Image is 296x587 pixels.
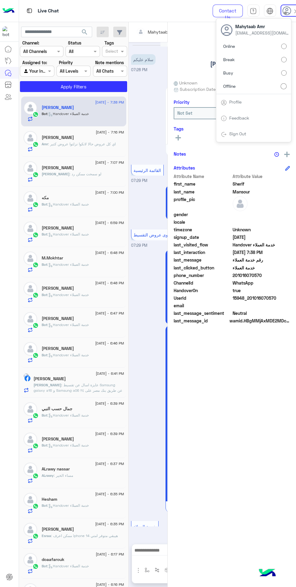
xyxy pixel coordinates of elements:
[274,152,279,157] img: notes
[229,131,246,136] a: Sign Out
[24,161,37,175] img: defaultAdmin.png
[42,473,54,478] span: ALrawy
[174,272,231,279] span: phone_number
[24,375,31,381] img: Facebook
[42,527,74,532] h5: Esraa Ahmed
[24,252,37,265] img: defaultAdmin.png
[174,310,231,316] span: last_message_sentiment
[24,312,37,326] img: defaultAdmin.png
[33,563,39,569] img: WhatsApp
[95,59,124,66] label: Note mentions
[134,168,161,173] span: القائمة الرئيسية
[47,353,89,357] span: : Handover خدمة العملاء
[233,242,290,248] span: Handover خدمة العملاء
[95,220,124,226] span: [DATE] - 6:59 PM
[223,43,235,49] span: Online
[33,172,39,178] img: WhatsApp
[33,111,39,117] img: WhatsApp
[221,131,227,137] img: tab
[174,302,231,309] span: email
[42,256,63,261] h5: M.Mokhtar
[233,295,290,301] span: 15948_201016070570
[134,232,171,237] span: اقوى عروض التقسيط
[42,165,74,170] h5: احمد يحي زكريا
[33,141,39,147] img: WhatsApp
[96,552,124,557] span: [DATE] - 6:17 PM
[95,401,124,406] span: [DATE] - 6:39 PM
[38,7,59,15] p: Live Chat
[221,100,227,106] img: tab
[233,265,290,271] span: خدمة العملاء
[33,352,39,358] img: WhatsApp
[233,196,248,211] img: defaultAdmin.png
[174,151,186,157] h6: Notes
[33,202,39,208] img: WhatsApp
[42,202,47,206] span: Bot
[233,173,290,180] span: Attribute Value
[42,111,47,116] span: Bot
[247,5,259,17] a: tab
[166,250,223,324] p: 3/9/2025, 7:29 PM
[42,467,70,472] h5: ALrawy nassar
[174,249,231,256] span: last_interaction
[233,280,290,286] span: 2
[24,463,37,476] img: defaultAdmin.png
[174,257,231,263] span: last_message
[42,533,51,538] span: Esraa
[233,211,290,218] span: null
[42,226,74,231] h5: yassin helmy
[174,280,231,286] span: ChannelId
[174,189,231,195] span: last_name
[20,81,127,92] button: Apply Filters
[68,40,81,46] label: Status
[24,101,37,115] img: defaultAdmin.png
[24,282,37,295] img: defaultAdmin.png
[174,226,231,233] span: timezone
[281,70,287,76] input: Busy
[24,131,37,145] img: defaultAdmin.png
[42,105,74,110] h5: Sherif Mansour
[33,413,39,419] img: WhatsApp
[47,111,89,116] span: : Handover خدمة العملاء
[42,557,64,562] h5: doaafarouk
[42,353,47,357] span: Bot
[54,473,73,478] span: مساء الخير
[162,565,172,575] button: create order
[33,443,39,449] img: WhatsApp
[223,56,235,63] span: Break
[24,553,37,567] img: defaultAdmin.png
[47,443,89,447] span: : Handover خدمة العملاء
[59,59,73,66] label: Priority
[77,27,92,40] button: search
[42,443,47,447] span: Bot
[230,318,290,324] span: wamid.HBgMMjAxMDE2MDcwNTcwFQIAEhggRjkyNjEyQjY3OUI3ODM1NDVEOUM3RTFFNzM4ODAyOEMA
[95,100,124,105] span: [DATE] - 7:38 PM
[22,40,39,46] label: Channel:
[51,533,118,538] span: ممكن اعرف iphone 14 هيبقي متوفر امتي
[233,189,290,195] span: Mansour
[42,316,74,321] h5: Mohamed
[33,232,39,238] img: WhatsApp
[42,503,47,508] span: Bot
[42,346,74,351] h5: Mohanad Mohsen
[210,61,254,68] h5: [PERSON_NAME]
[233,249,290,256] span: 2025-09-03T16:38:32.581Z
[229,99,242,104] a: Profile
[69,172,101,176] span: لو سمحت ممكن رد
[165,568,169,572] img: create order
[266,8,273,15] img: tab
[24,402,37,416] img: defaultAdmin.png
[42,497,57,502] h5: Hesham
[34,376,66,381] h5: Aya Ali
[223,83,236,89] span: Offline
[174,80,197,86] span: Unknown
[131,68,147,72] span: 07:28 PM
[180,86,232,92] span: Subscription Date : [DATE]
[47,292,89,297] span: : Handover خدمة العملاء
[33,533,39,539] img: WhatsApp
[42,286,74,291] h5: Mhmd Osama
[42,322,47,327] span: Bot
[24,493,37,506] img: defaultAdmin.png
[174,211,231,218] span: gender
[33,503,39,509] img: WhatsApp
